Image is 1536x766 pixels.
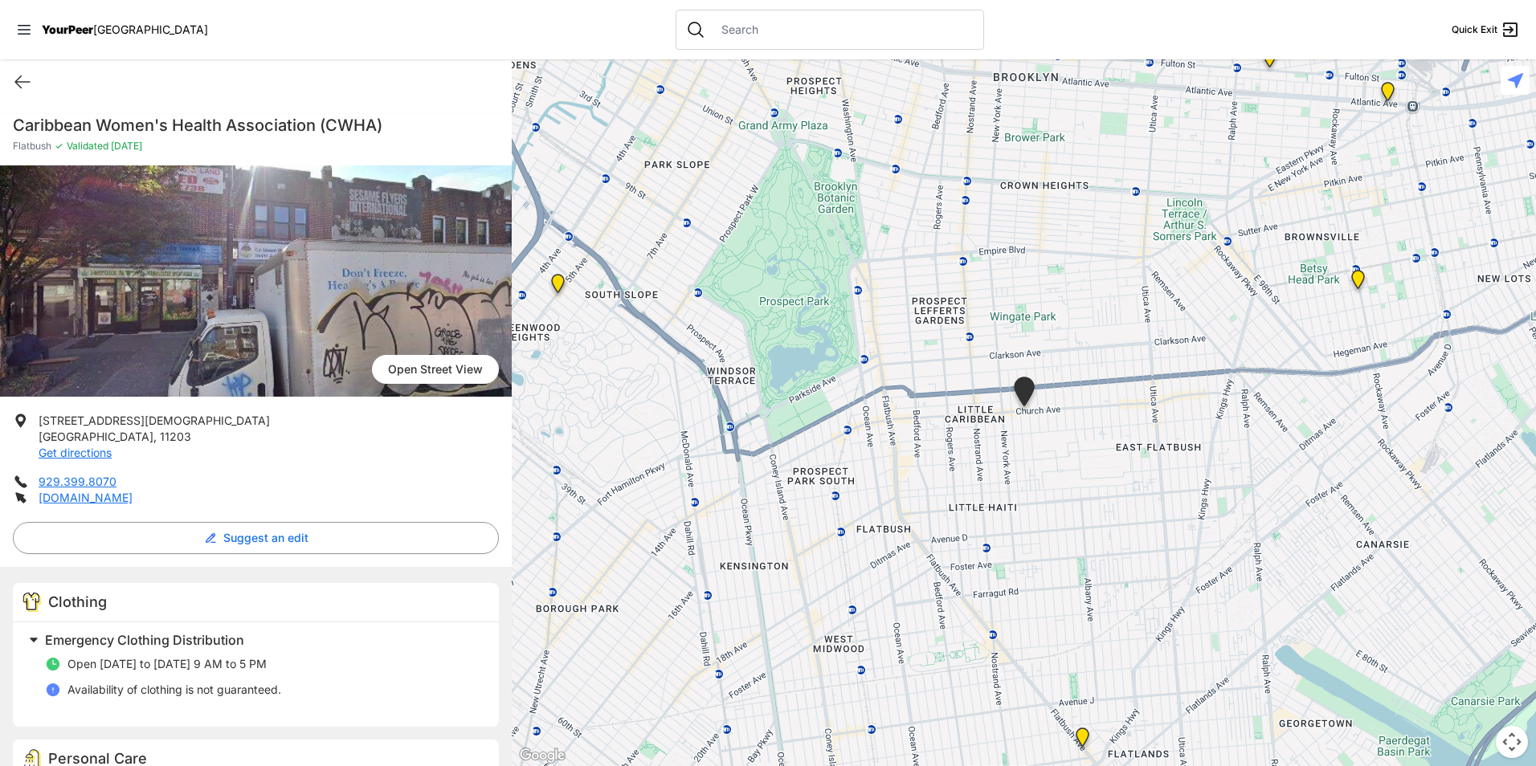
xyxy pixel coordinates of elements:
span: 11203 [160,430,191,443]
span: [STREET_ADDRESS][DEMOGRAPHIC_DATA] [39,414,270,427]
div: Brooklyn DYCD Youth Drop-in Center [1348,270,1368,295]
span: Emergency Clothing Distribution [45,632,244,648]
a: Get directions [39,446,112,459]
input: Search [712,22,974,38]
span: Open [DATE] to [DATE] 9 AM to 5 PM [67,657,267,670]
h1: Caribbean Women's Health Association (CWHA) [13,114,499,136]
span: Quick Exit [1452,23,1497,36]
span: Flatbush [13,140,51,153]
button: Map camera controls [1496,726,1528,758]
a: Open Street View [372,355,499,384]
a: Quick Exit [1452,20,1520,39]
span: YourPeer [42,22,93,36]
span: [GEOGRAPHIC_DATA] [93,22,208,36]
p: Availability of clothing is not guaranteed. [67,682,281,698]
a: Open this area in Google Maps (opens a new window) [516,745,569,766]
span: , [153,430,157,443]
a: 929.399.8070 [39,475,116,488]
div: The Gathering Place Drop-in Center [1378,82,1398,108]
a: [DOMAIN_NAME] [39,491,133,504]
span: Validated [67,140,108,152]
span: [DATE] [108,140,142,152]
span: [GEOGRAPHIC_DATA] [39,430,153,443]
button: Suggest an edit [13,522,499,554]
span: Suggest an edit [223,530,308,546]
span: Clothing [48,593,107,610]
img: Google [516,745,569,766]
a: YourPeer[GEOGRAPHIC_DATA] [42,25,208,35]
div: SuperPantry [1260,48,1280,74]
span: ✓ [55,140,63,153]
